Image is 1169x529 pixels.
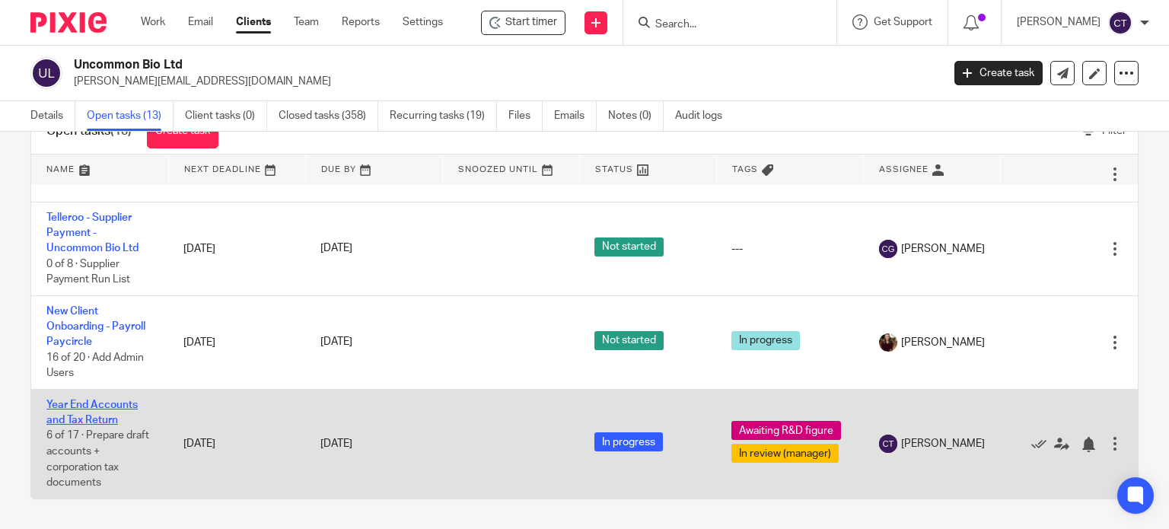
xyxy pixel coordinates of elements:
img: svg%3E [30,57,62,89]
a: Telleroo - Supplier Payment - Uncommon Bio Ltd [46,212,139,254]
a: Year End Accounts and Tax Return [46,400,138,425]
p: [PERSON_NAME][EMAIL_ADDRESS][DOMAIN_NAME] [74,74,932,89]
span: Tags [732,165,758,174]
div: Uncommon Bio Ltd [481,11,565,35]
a: Emails [554,101,597,131]
a: Mark as done [1031,436,1054,451]
td: [DATE] [168,295,305,389]
span: Snoozed Until [458,165,538,174]
a: Email [188,14,213,30]
td: [DATE] [168,389,305,498]
a: Closed tasks (358) [279,101,378,131]
div: --- [731,241,849,257]
a: Reports [342,14,380,30]
a: Audit logs [675,101,734,131]
a: New Client Onboarding - Payroll Paycircle [46,306,145,348]
img: Pixie [30,12,107,33]
a: Team [294,14,319,30]
span: Start timer [505,14,557,30]
a: Create task [147,114,218,148]
a: Recurring tasks (19) [390,101,497,131]
span: In progress [731,331,800,350]
a: Clients [236,14,271,30]
a: Create task [954,61,1043,85]
a: Open tasks (13) [87,101,174,131]
img: MaxAcc_Sep21_ElliDeanPhoto_030.jpg [879,333,897,352]
a: Files [508,101,543,131]
img: svg%3E [879,240,897,258]
span: Filter [1102,126,1126,136]
a: Work [141,14,165,30]
a: Client tasks (0) [185,101,267,131]
span: [DATE] [320,337,352,348]
span: Status [595,165,633,174]
span: [DATE] [320,438,352,449]
a: Notes (0) [608,101,664,131]
span: In review (manager) [731,444,839,463]
p: [PERSON_NAME] [1017,14,1101,30]
span: (13) [110,125,132,137]
span: In progress [594,432,663,451]
span: Not started [594,331,664,350]
span: [PERSON_NAME] [901,436,985,451]
img: svg%3E [879,435,897,453]
span: 6 of 17 · Prepare draft accounts + corporation tax documents [46,431,149,489]
a: Details [30,101,75,131]
a: Settings [403,14,443,30]
input: Search [654,18,791,32]
span: 16 of 20 · Add Admin Users [46,352,144,379]
span: Not started [594,237,664,257]
span: Get Support [874,17,932,27]
td: [DATE] [168,202,305,295]
span: 1 of 5 · Email Client [46,177,135,188]
h2: Uncommon Bio Ltd [74,57,760,73]
span: [PERSON_NAME] [901,241,985,257]
span: [PERSON_NAME] [901,335,985,350]
img: svg%3E [1108,11,1132,35]
h1: Open tasks [46,123,132,139]
span: Awaiting R&D figure [731,421,841,440]
span: 0 of 8 · Supplier Payment Run List [46,259,130,285]
span: [DATE] [320,244,352,254]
